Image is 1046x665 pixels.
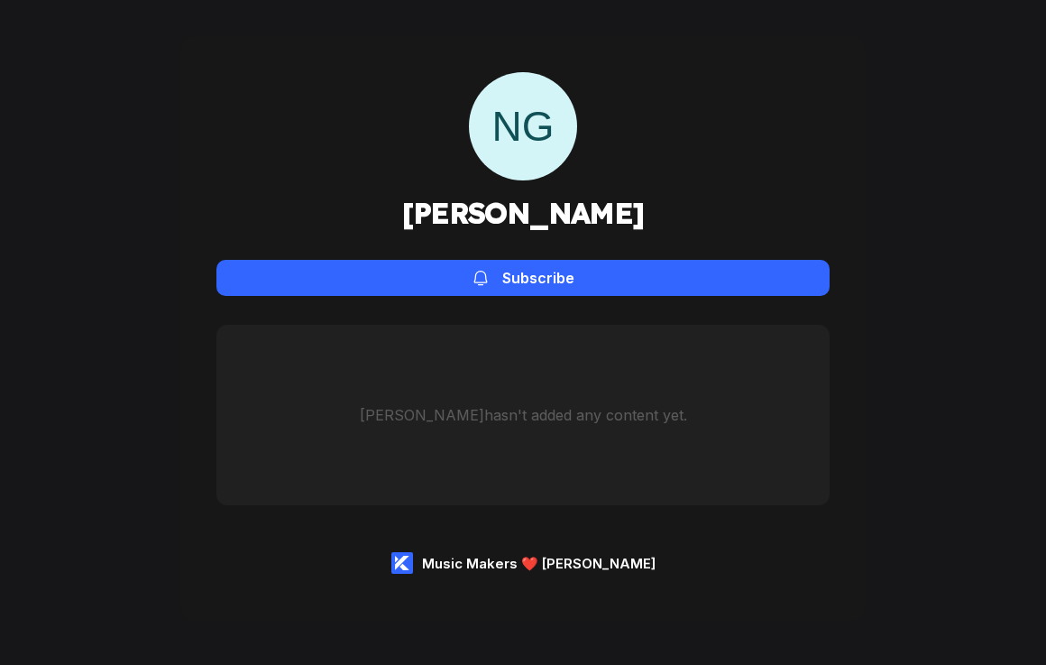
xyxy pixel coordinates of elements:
h1: [PERSON_NAME] [401,195,644,231]
div: Music Makers ❤️ [PERSON_NAME] [422,555,656,572]
a: Music Makers ❤️ [PERSON_NAME] [391,552,656,574]
div: Subscribe [502,269,574,287]
div: [PERSON_NAME] hasn't added any content yet. [360,406,687,424]
span: NG [469,72,577,180]
button: Subscribe [216,260,830,296]
div: Nono gigi [469,72,577,180]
